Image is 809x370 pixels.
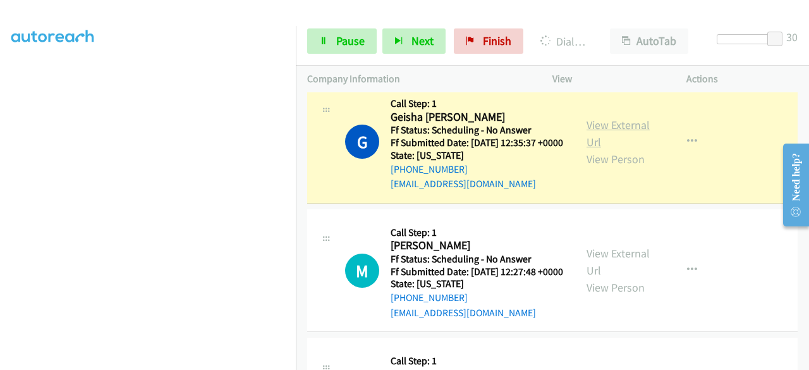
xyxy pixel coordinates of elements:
[587,280,645,295] a: View Person
[540,33,587,50] p: Dialing Geisha [PERSON_NAME]
[391,149,563,162] h5: State: [US_STATE]
[391,163,468,175] a: [PHONE_NUMBER]
[391,110,559,125] h2: Geisha [PERSON_NAME]
[391,178,536,190] a: [EMAIL_ADDRESS][DOMAIN_NAME]
[587,152,645,166] a: View Person
[587,118,650,149] a: View External Url
[391,278,563,290] h5: State: [US_STATE]
[391,124,563,137] h5: Ff Status: Scheduling - No Answer
[454,28,523,54] a: Finish
[345,125,379,159] h1: G
[686,71,798,87] p: Actions
[391,266,563,278] h5: Ff Submitted Date: [DATE] 12:27:48 +0000
[307,71,530,87] p: Company Information
[307,28,377,54] a: Pause
[411,34,434,48] span: Next
[587,246,650,278] a: View External Url
[391,97,563,110] h5: Call Step: 1
[773,135,809,235] iframe: Resource Center
[552,71,664,87] p: View
[382,28,446,54] button: Next
[483,34,511,48] span: Finish
[391,355,563,367] h5: Call Step: 1
[391,292,468,304] a: [PHONE_NUMBER]
[391,226,563,239] h5: Call Step: 1
[345,254,379,288] h1: M
[391,238,559,253] h2: [PERSON_NAME]
[786,28,798,46] div: 30
[336,34,365,48] span: Pause
[610,28,688,54] button: AutoTab
[391,253,563,266] h5: Ff Status: Scheduling - No Answer
[391,307,536,319] a: [EMAIL_ADDRESS][DOMAIN_NAME]
[391,137,563,149] h5: Ff Submitted Date: [DATE] 12:35:37 +0000
[345,254,379,288] div: The call is yet to be attempted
